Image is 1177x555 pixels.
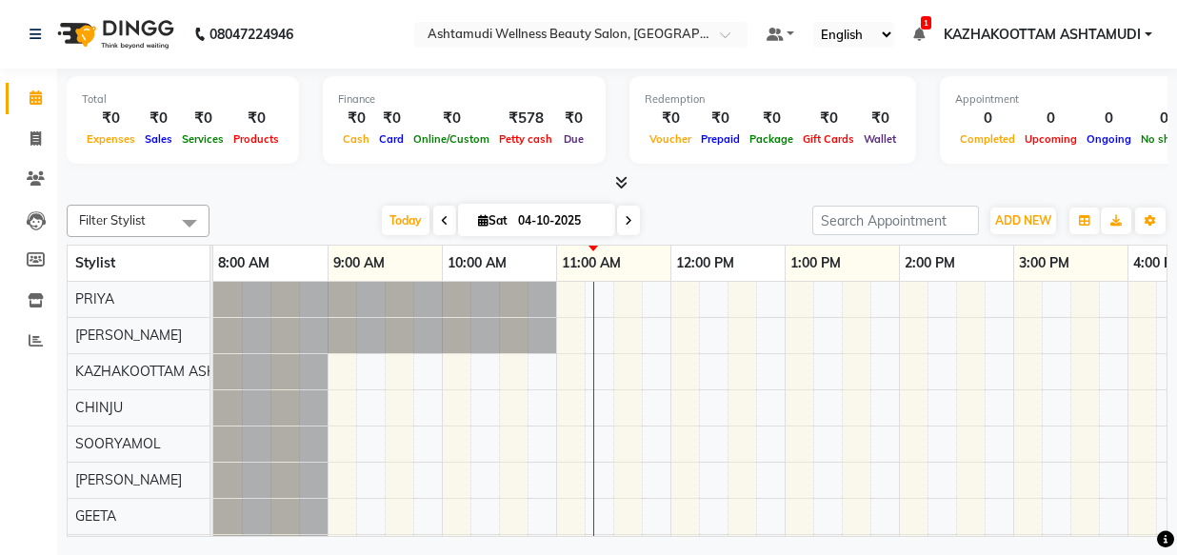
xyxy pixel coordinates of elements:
[338,91,590,108] div: Finance
[213,249,274,277] a: 8:00 AM
[329,249,389,277] a: 9:00 AM
[557,249,626,277] a: 11:00 AM
[82,91,284,108] div: Total
[374,132,409,146] span: Card
[900,249,960,277] a: 2:00 PM
[859,132,901,146] span: Wallet
[1020,108,1082,129] div: 0
[812,206,979,235] input: Search Appointment
[82,132,140,146] span: Expenses
[374,108,409,129] div: ₹0
[338,108,374,129] div: ₹0
[140,108,177,129] div: ₹0
[75,327,182,344] span: [PERSON_NAME]
[798,108,859,129] div: ₹0
[1082,132,1136,146] span: Ongoing
[75,254,115,271] span: Stylist
[75,399,123,416] span: CHINJU
[75,290,114,307] span: PRIYA
[859,108,901,129] div: ₹0
[409,108,494,129] div: ₹0
[494,132,557,146] span: Petty cash
[921,16,931,30] span: 1
[209,8,293,61] b: 08047224946
[671,249,739,277] a: 12:00 PM
[645,91,901,108] div: Redemption
[140,132,177,146] span: Sales
[82,108,140,129] div: ₹0
[955,108,1020,129] div: 0
[177,132,229,146] span: Services
[79,212,146,228] span: Filter Stylist
[409,132,494,146] span: Online/Custom
[49,8,179,61] img: logo
[798,132,859,146] span: Gift Cards
[75,435,161,452] span: SOORYAMOL
[443,249,511,277] a: 10:00 AM
[1082,108,1136,129] div: 0
[512,207,608,235] input: 2025-10-04
[382,206,429,235] span: Today
[995,213,1051,228] span: ADD NEW
[75,363,268,380] span: KAZHAKOOTTAM ASHTAMUDI
[177,108,229,129] div: ₹0
[1014,249,1074,277] a: 3:00 PM
[696,132,745,146] span: Prepaid
[745,108,798,129] div: ₹0
[913,26,925,43] a: 1
[229,132,284,146] span: Products
[1020,132,1082,146] span: Upcoming
[473,213,512,228] span: Sat
[990,208,1056,234] button: ADD NEW
[645,108,696,129] div: ₹0
[75,471,182,488] span: [PERSON_NAME]
[229,108,284,129] div: ₹0
[745,132,798,146] span: Package
[557,108,590,129] div: ₹0
[944,25,1141,45] span: KAZHAKOOTTAM ASHTAMUDI
[338,132,374,146] span: Cash
[75,507,116,525] span: GEETA
[786,249,846,277] a: 1:00 PM
[645,132,696,146] span: Voucher
[955,132,1020,146] span: Completed
[494,108,557,129] div: ₹578
[559,132,588,146] span: Due
[696,108,745,129] div: ₹0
